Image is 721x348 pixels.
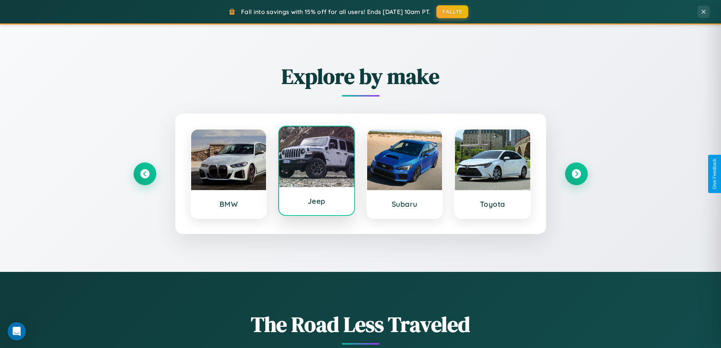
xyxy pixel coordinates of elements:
h3: Jeep [287,197,347,206]
h3: BMW [199,200,259,209]
div: Give Feedback [712,159,717,189]
h1: The Road Less Traveled [134,310,588,339]
button: FALL15 [436,5,468,18]
h2: Explore by make [134,62,588,91]
h3: Toyota [462,200,523,209]
span: Fall into savings with 15% off for all users! Ends [DATE] 10am PT. [241,8,431,16]
div: Open Intercom Messenger [8,322,26,340]
h3: Subaru [375,200,435,209]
